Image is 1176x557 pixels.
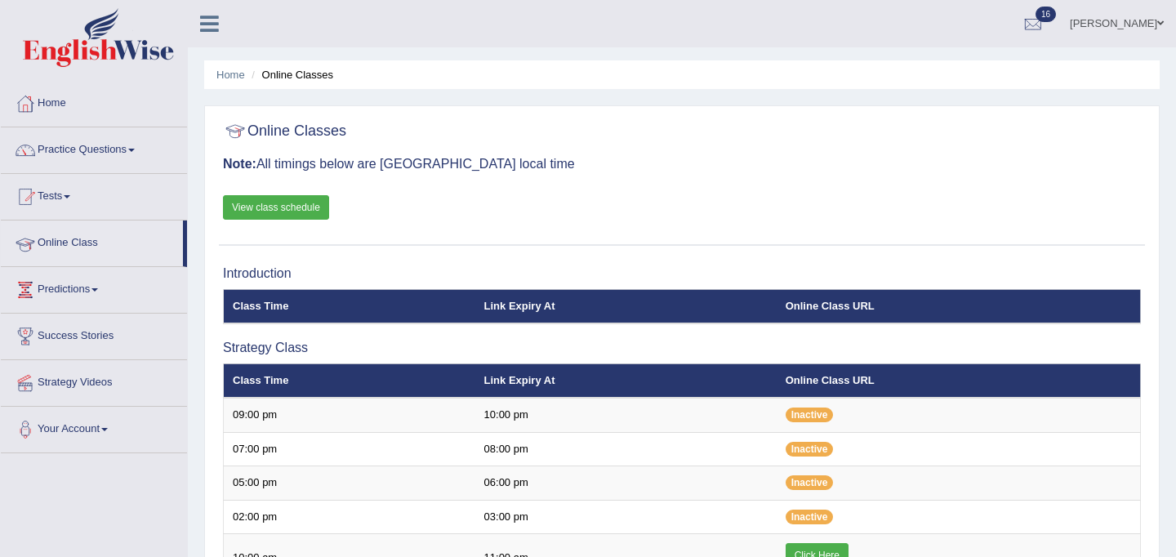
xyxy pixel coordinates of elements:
[1,267,187,308] a: Predictions
[223,341,1141,355] h3: Strategy Class
[475,289,777,323] th: Link Expiry At
[475,363,777,398] th: Link Expiry At
[216,69,245,81] a: Home
[786,408,834,422] span: Inactive
[223,157,256,171] b: Note:
[224,500,475,534] td: 02:00 pm
[475,432,777,466] td: 08:00 pm
[1036,7,1056,22] span: 16
[223,266,1141,281] h3: Introduction
[1,360,187,401] a: Strategy Videos
[224,466,475,501] td: 05:00 pm
[786,442,834,457] span: Inactive
[1,81,187,122] a: Home
[475,466,777,501] td: 06:00 pm
[1,407,187,448] a: Your Account
[1,314,187,354] a: Success Stories
[223,119,346,144] h2: Online Classes
[777,289,1141,323] th: Online Class URL
[475,500,777,534] td: 03:00 pm
[224,289,475,323] th: Class Time
[786,510,834,524] span: Inactive
[1,221,183,261] a: Online Class
[786,475,834,490] span: Inactive
[224,432,475,466] td: 07:00 pm
[247,67,333,82] li: Online Classes
[224,398,475,432] td: 09:00 pm
[223,195,329,220] a: View class schedule
[223,157,1141,172] h3: All timings below are [GEOGRAPHIC_DATA] local time
[475,398,777,432] td: 10:00 pm
[777,363,1141,398] th: Online Class URL
[1,127,187,168] a: Practice Questions
[1,174,187,215] a: Tests
[224,363,475,398] th: Class Time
